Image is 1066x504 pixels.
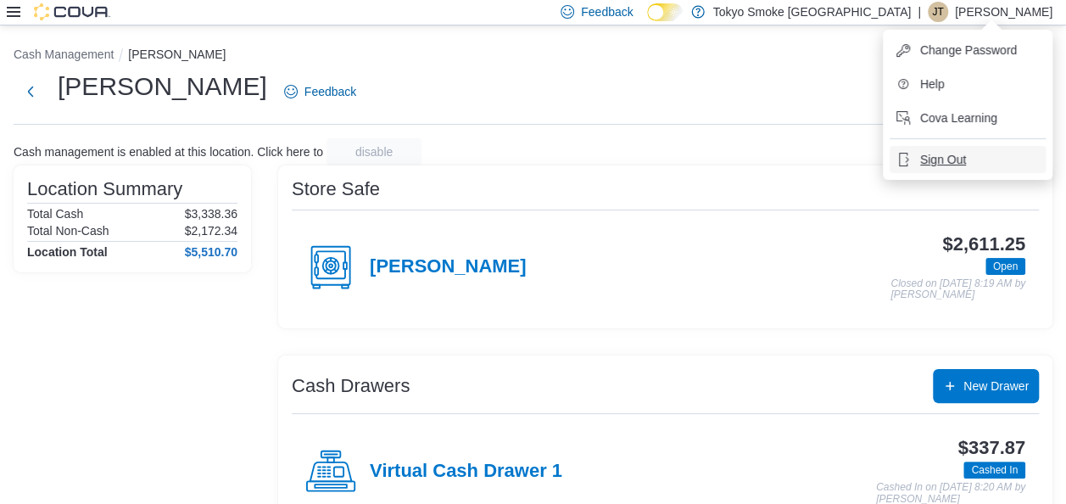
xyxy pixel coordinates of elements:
[890,146,1046,173] button: Sign Out
[942,234,1025,255] h3: $2,611.25
[955,2,1052,22] p: [PERSON_NAME]
[993,259,1018,274] span: Open
[304,83,356,100] span: Feedback
[277,75,363,109] a: Feedback
[34,3,110,20] img: Cova
[890,278,1025,301] p: Closed on [DATE] 8:19 AM by [PERSON_NAME]
[920,151,966,168] span: Sign Out
[920,109,997,126] span: Cova Learning
[958,438,1025,458] h3: $337.87
[890,104,1046,132] button: Cova Learning
[932,2,943,22] span: JT
[58,70,267,104] h1: [PERSON_NAME]
[581,3,633,20] span: Feedback
[14,145,323,159] p: Cash management is enabled at this location. Click here to
[963,462,1025,479] span: Cashed In
[27,245,108,259] h4: Location Total
[647,3,683,21] input: Dark Mode
[292,376,410,396] h3: Cash Drawers
[647,21,648,22] span: Dark Mode
[14,48,114,61] button: Cash Management
[27,179,182,199] h3: Location Summary
[971,462,1018,478] span: Cashed In
[185,224,237,238] p: $2,172.34
[985,258,1025,275] span: Open
[27,207,83,221] h6: Total Cash
[920,42,1017,59] span: Change Password
[14,46,1052,66] nav: An example of EuiBreadcrumbs
[185,207,237,221] p: $3,338.36
[918,2,921,22] p: |
[14,75,47,109] button: Next
[713,2,912,22] p: Tokyo Smoke [GEOGRAPHIC_DATA]
[370,256,526,278] h4: [PERSON_NAME]
[27,224,109,238] h6: Total Non-Cash
[292,179,380,199] h3: Store Safe
[933,369,1039,403] button: New Drawer
[128,48,226,61] button: [PERSON_NAME]
[890,36,1046,64] button: Change Password
[355,143,393,160] span: disable
[370,461,562,483] h4: Virtual Cash Drawer 1
[920,76,945,92] span: Help
[890,70,1046,98] button: Help
[963,378,1029,395] span: New Drawer
[326,138,421,165] button: disable
[185,245,237,259] h4: $5,510.70
[928,2,948,22] div: Jennifer Tolkacz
